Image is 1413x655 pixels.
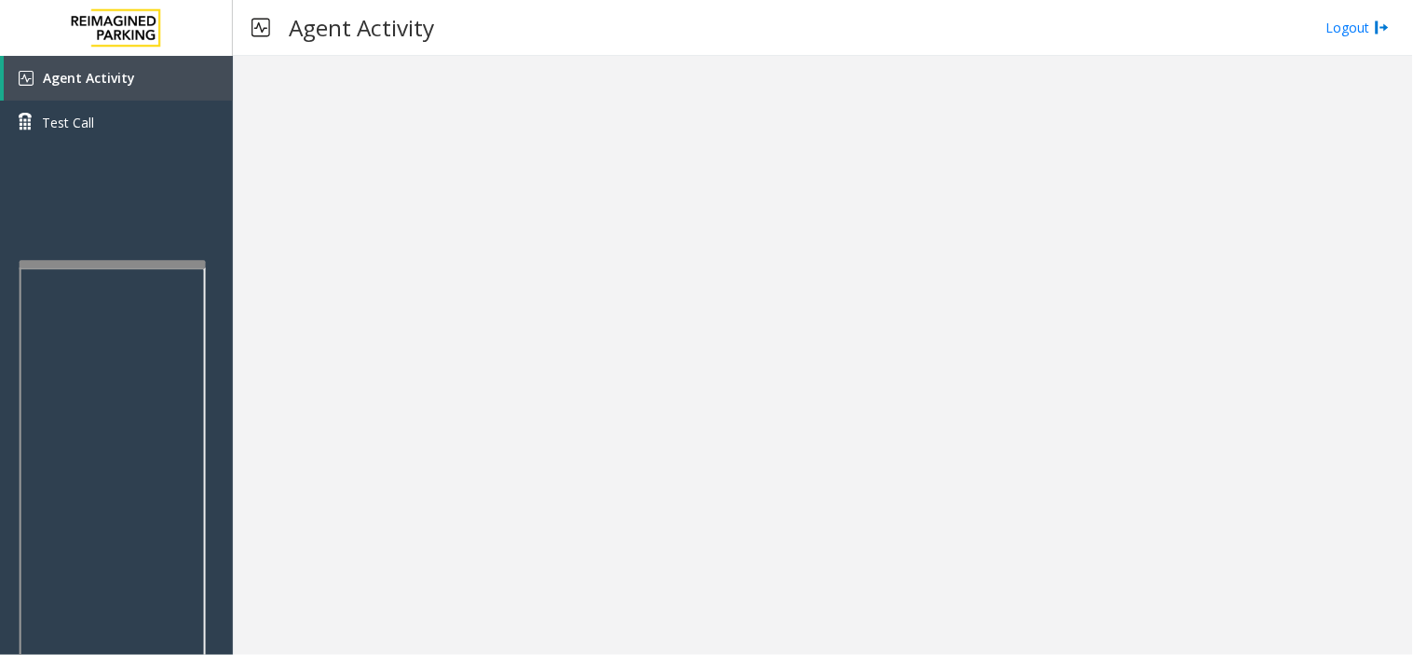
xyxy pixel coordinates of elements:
img: 'icon' [19,71,34,86]
h3: Agent Activity [279,5,443,50]
span: Agent Activity [43,69,135,87]
img: pageIcon [251,5,270,50]
span: Test Call [42,113,94,132]
a: Agent Activity [4,56,233,101]
img: logout [1375,18,1390,37]
a: Logout [1326,18,1390,37]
